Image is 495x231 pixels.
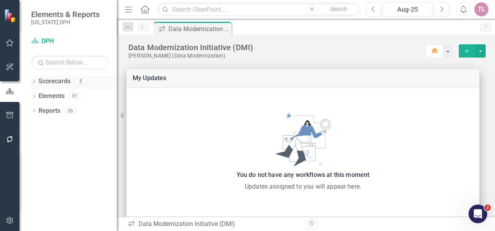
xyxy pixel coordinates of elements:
span: Elements & Reports [31,10,100,19]
span: Search [330,6,347,12]
a: Reports [39,107,60,115]
div: Aug-25 [386,5,430,14]
button: select merge strategy [459,44,476,58]
button: select merge strategy [476,44,486,58]
div: You do not have any workflows at this moment [130,170,476,180]
a: Scorecards [39,77,70,86]
a: Elements [39,92,65,101]
div: 26 [64,107,77,114]
input: Search Below... [31,56,109,69]
div: 5 [74,78,87,85]
input: Search ClearPoint... [158,3,360,16]
div: split button [459,44,486,58]
div: 31 [68,93,81,100]
div: Updates assigned to you will appear here. [130,182,476,191]
button: Aug-25 [383,2,432,16]
a: DPH [31,37,109,46]
a: My Updates [133,74,167,82]
div: Data Modernization Initiative (DMI) [169,24,230,34]
button: Search [319,4,358,15]
div: Data Modernization Initiative (DMI) [128,220,300,229]
small: [US_STATE] DPH [31,19,100,25]
div: [PERSON_NAME] (Data Modernization) [128,52,426,59]
iframe: Intercom live chat [469,205,487,223]
div: Data Modernization Initiative (DMI) [128,42,426,52]
span: 2 [484,205,491,211]
button: TL [474,2,488,16]
img: ClearPoint Strategy [4,9,18,22]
